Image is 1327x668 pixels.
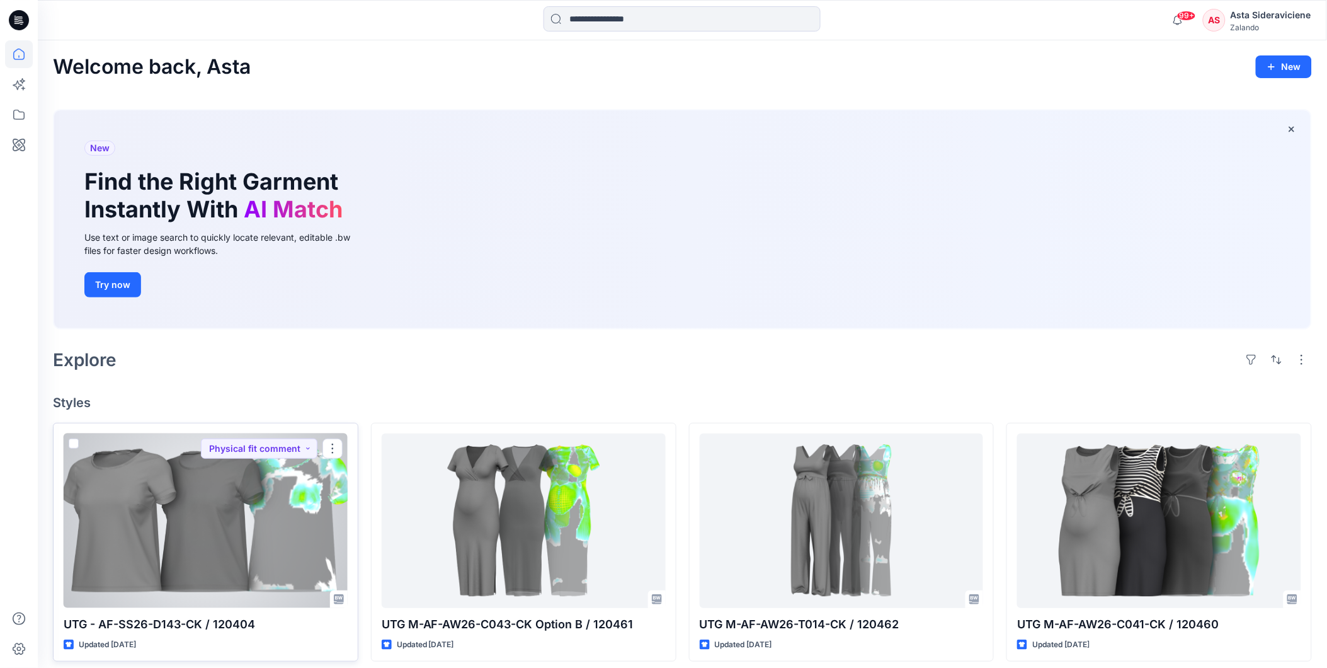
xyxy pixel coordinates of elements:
span: AI Match [244,195,343,223]
h4: Styles [53,395,1312,410]
p: Updated [DATE] [1032,638,1090,652]
div: AS [1203,9,1226,32]
p: UTG M-AF-AW26-C043-CK Option B / 120461 [382,616,666,633]
button: New [1256,55,1312,78]
h1: Find the Right Garment Instantly With [84,168,349,222]
a: UTG M-AF-AW26-T014-CK / 120462 [700,434,984,608]
a: UTG - AF-SS26-D143-CK / 120404 [64,434,348,608]
div: Zalando [1231,23,1311,32]
p: Updated [DATE] [79,638,136,652]
div: Asta Sideraviciene [1231,8,1311,23]
a: UTG M-AF-AW26-C041-CK / 120460 [1017,434,1301,608]
p: UTG M-AF-AW26-C041-CK / 120460 [1017,616,1301,633]
span: 99+ [1177,11,1196,21]
h2: Explore [53,350,117,370]
p: Updated [DATE] [397,638,454,652]
span: New [90,141,110,156]
p: UTG - AF-SS26-D143-CK / 120404 [64,616,348,633]
p: UTG M-AF-AW26-T014-CK / 120462 [700,616,984,633]
p: Updated [DATE] [715,638,772,652]
a: UTG M-AF-AW26-C043-CK Option B / 120461 [382,434,666,608]
h2: Welcome back, Asta [53,55,251,79]
div: Use text or image search to quickly locate relevant, editable .bw files for faster design workflows. [84,231,368,257]
button: Try now [84,272,141,297]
